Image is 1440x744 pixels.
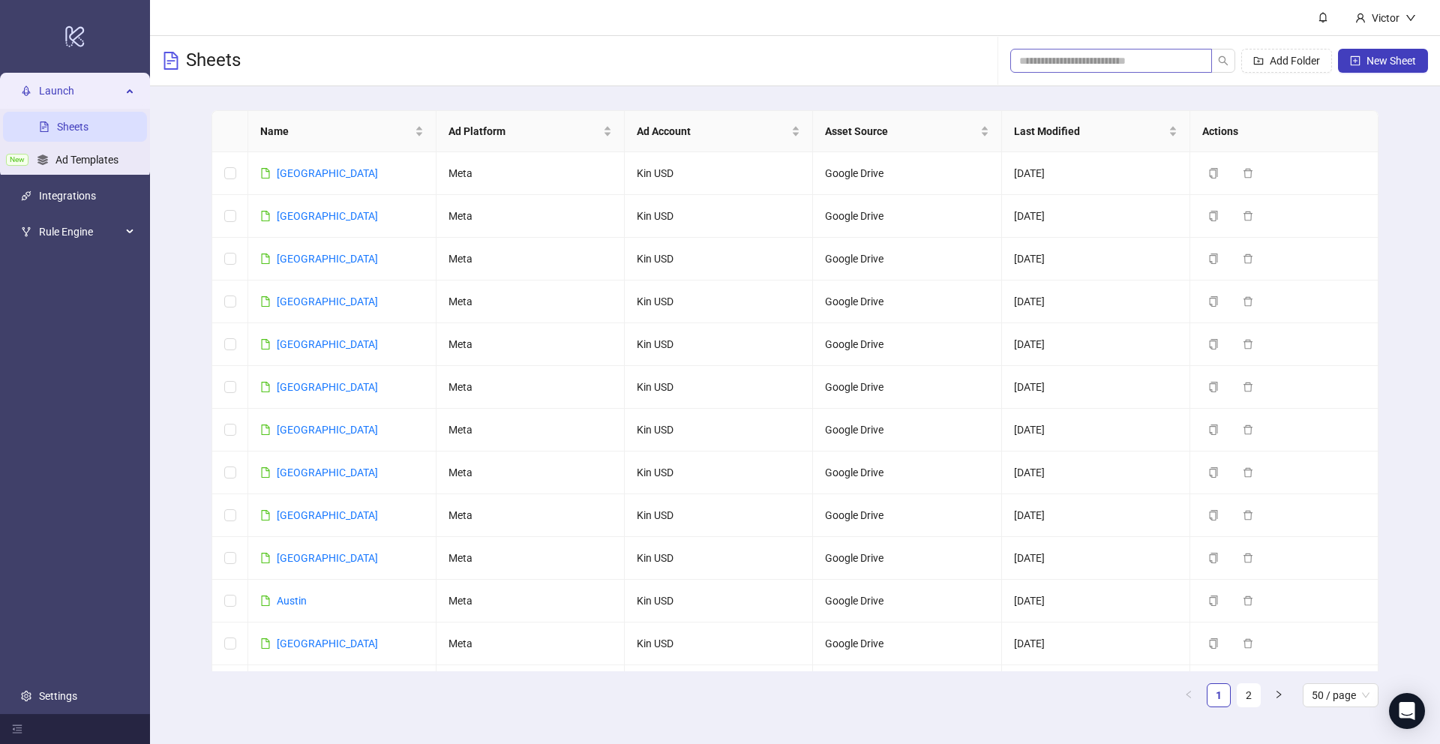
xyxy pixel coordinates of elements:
[1184,690,1193,699] span: left
[436,622,625,665] td: Meta
[277,295,378,307] a: [GEOGRAPHIC_DATA]
[186,49,241,73] h3: Sheets
[1002,665,1190,708] td: [DATE]
[260,296,271,307] span: file
[436,195,625,238] td: Meta
[1318,12,1328,22] span: bell
[436,665,625,708] td: Meta
[813,280,1001,323] td: Google Drive
[625,494,813,537] td: Kin USD
[1243,211,1253,221] span: delete
[260,168,271,178] span: file
[1253,55,1264,66] span: folder-add
[625,451,813,494] td: Kin USD
[1243,296,1253,307] span: delete
[813,580,1001,622] td: Google Drive
[1243,168,1253,178] span: delete
[1208,510,1219,520] span: copy
[448,123,600,139] span: Ad Platform
[260,510,271,520] span: file
[813,238,1001,280] td: Google Drive
[436,280,625,323] td: Meta
[1002,537,1190,580] td: [DATE]
[1002,111,1190,152] th: Last Modified
[1208,253,1219,264] span: copy
[1002,409,1190,451] td: [DATE]
[813,409,1001,451] td: Google Drive
[813,195,1001,238] td: Google Drive
[1177,683,1201,707] li: Previous Page
[21,226,31,237] span: fork
[813,537,1001,580] td: Google Drive
[277,552,378,564] a: [GEOGRAPHIC_DATA]
[277,595,307,607] a: Austin
[1270,55,1320,67] span: Add Folder
[625,580,813,622] td: Kin USD
[1243,553,1253,563] span: delete
[1243,424,1253,435] span: delete
[1389,693,1425,729] div: Open Intercom Messenger
[1243,595,1253,606] span: delete
[1366,55,1416,67] span: New Sheet
[625,622,813,665] td: Kin USD
[39,76,121,106] span: Launch
[637,123,788,139] span: Ad Account
[1243,339,1253,349] span: delete
[12,724,22,734] span: menu-fold
[1002,280,1190,323] td: [DATE]
[436,323,625,366] td: Meta
[1243,382,1253,392] span: delete
[436,537,625,580] td: Meta
[625,195,813,238] td: Kin USD
[1002,152,1190,195] td: [DATE]
[1338,49,1428,73] button: New Sheet
[277,424,378,436] a: [GEOGRAPHIC_DATA]
[436,238,625,280] td: Meta
[813,366,1001,409] td: Google Drive
[1207,684,1230,706] a: 1
[260,424,271,435] span: file
[1207,683,1231,707] li: 1
[260,211,271,221] span: file
[625,409,813,451] td: Kin USD
[436,451,625,494] td: Meta
[436,494,625,537] td: Meta
[625,323,813,366] td: Kin USD
[1243,467,1253,478] span: delete
[1208,382,1219,392] span: copy
[162,52,180,70] span: file-text
[277,509,378,521] a: [GEOGRAPHIC_DATA]
[625,280,813,323] td: Kin USD
[260,382,271,392] span: file
[260,339,271,349] span: file
[625,665,813,708] td: Kin USD
[1350,55,1360,66] span: plus-square
[813,451,1001,494] td: Google Drive
[436,580,625,622] td: Meta
[813,111,1001,152] th: Asset Source
[260,253,271,264] span: file
[1267,683,1291,707] li: Next Page
[1190,111,1378,152] th: Actions
[1241,49,1332,73] button: Add Folder
[1002,451,1190,494] td: [DATE]
[39,190,96,202] a: Integrations
[436,152,625,195] td: Meta
[1002,580,1190,622] td: [DATE]
[813,494,1001,537] td: Google Drive
[1002,366,1190,409] td: [DATE]
[1208,638,1219,649] span: copy
[1014,123,1165,139] span: Last Modified
[813,665,1001,708] td: Google Drive
[1208,595,1219,606] span: copy
[1405,13,1416,23] span: down
[55,154,118,166] a: Ad Templates
[1002,195,1190,238] td: [DATE]
[1366,10,1405,26] div: Victor
[1237,683,1261,707] li: 2
[1208,424,1219,435] span: copy
[277,381,378,393] a: [GEOGRAPHIC_DATA]
[248,111,436,152] th: Name
[39,690,77,702] a: Settings
[1002,238,1190,280] td: [DATE]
